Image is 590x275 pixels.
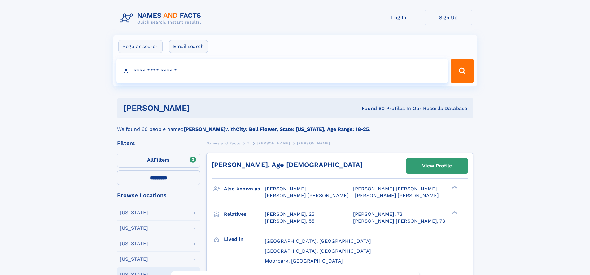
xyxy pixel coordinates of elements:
[118,40,163,53] label: Regular search
[120,210,148,215] div: [US_STATE]
[169,40,208,53] label: Email search
[116,59,448,83] input: search input
[422,159,452,173] div: View Profile
[265,238,371,244] span: [GEOGRAPHIC_DATA], [GEOGRAPHIC_DATA]
[450,211,458,215] div: ❯
[206,139,240,147] a: Names and Facts
[257,139,290,147] a: [PERSON_NAME]
[123,104,276,112] h1: [PERSON_NAME]
[257,141,290,145] span: [PERSON_NAME]
[224,234,265,245] h3: Lived in
[265,211,314,218] a: [PERSON_NAME], 25
[355,193,439,198] span: [PERSON_NAME] [PERSON_NAME]
[353,186,437,192] span: [PERSON_NAME] [PERSON_NAME]
[117,153,200,168] label: Filters
[424,10,473,25] a: Sign Up
[265,218,314,224] a: [PERSON_NAME], 55
[451,59,474,83] button: Search Button
[265,193,349,198] span: [PERSON_NAME] [PERSON_NAME]
[120,257,148,262] div: [US_STATE]
[276,105,467,112] div: Found 60 Profiles In Our Records Database
[224,184,265,194] h3: Also known as
[450,185,458,189] div: ❯
[120,226,148,231] div: [US_STATE]
[374,10,424,25] a: Log In
[353,218,445,224] a: [PERSON_NAME] [PERSON_NAME], 73
[117,140,200,146] div: Filters
[117,193,200,198] div: Browse Locations
[117,118,473,133] div: We found 60 people named with .
[224,209,265,220] h3: Relatives
[247,141,250,145] span: Z
[236,126,369,132] b: City: Bell Flower, State: [US_STATE], Age Range: 18-25
[297,141,330,145] span: [PERSON_NAME]
[265,186,306,192] span: [PERSON_NAME]
[406,158,468,173] a: View Profile
[184,126,225,132] b: [PERSON_NAME]
[265,248,371,254] span: [GEOGRAPHIC_DATA], [GEOGRAPHIC_DATA]
[147,157,154,163] span: All
[120,241,148,246] div: [US_STATE]
[117,10,206,27] img: Logo Names and Facts
[265,258,343,264] span: Moorpark, [GEOGRAPHIC_DATA]
[212,161,363,169] a: [PERSON_NAME], Age [DEMOGRAPHIC_DATA]
[353,211,402,218] a: [PERSON_NAME], 73
[247,139,250,147] a: Z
